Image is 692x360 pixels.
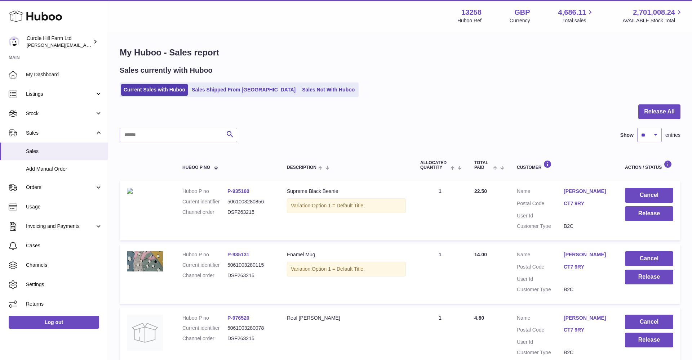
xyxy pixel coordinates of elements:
[26,166,102,172] span: Add Manual Order
[26,130,95,136] span: Sales
[127,251,163,271] img: IMG_9870.heic
[121,84,188,96] a: Current Sales with Huboo
[26,301,102,307] span: Returns
[564,188,611,195] a: [PERSON_NAME]
[564,223,611,230] dd: B2C
[182,165,210,170] span: Huboo P no
[182,335,227,342] dt: Channel order
[287,315,406,321] div: Real [PERSON_NAME]
[514,8,530,17] strong: GBP
[26,184,95,191] span: Orders
[227,262,272,269] dd: 5061003280115
[517,327,564,335] dt: Postal Code
[227,325,272,332] dd: 5061003280078
[182,198,227,205] dt: Current identifier
[564,251,611,258] a: [PERSON_NAME]
[625,333,673,347] button: Release
[182,209,227,216] dt: Channel order
[633,8,675,17] span: 2,701,008.24
[26,91,95,98] span: Listings
[517,339,564,346] dt: User Id
[564,286,611,293] dd: B2C
[26,203,102,210] span: Usage
[625,188,673,203] button: Cancel
[227,252,249,257] a: P-935131
[287,251,406,258] div: Enamel Mug
[622,8,683,24] a: 2,701,008.24 AVAILABLE Stock Total
[120,47,680,58] h1: My Huboo - Sales report
[625,270,673,284] button: Release
[665,132,680,139] span: entries
[517,264,564,272] dt: Postal Code
[413,181,467,240] td: 1
[227,335,272,342] dd: DSF263215
[517,286,564,293] dt: Customer Type
[26,71,102,78] span: My Dashboard
[474,188,487,194] span: 22.50
[227,209,272,216] dd: DSF263215
[182,251,227,258] dt: Huboo P no
[457,17,482,24] div: Huboo Ref
[182,262,227,269] dt: Current identifier
[9,36,19,47] img: miranda@diddlysquatfarmshop.com
[227,198,272,205] dd: 5061003280856
[189,84,298,96] a: Sales Shipped From [GEOGRAPHIC_DATA]
[558,8,586,17] span: 4,686.11
[625,160,673,170] div: Action / Status
[182,325,227,332] dt: Current identifier
[26,281,102,288] span: Settings
[620,132,634,139] label: Show
[227,315,249,321] a: P-976520
[517,315,564,323] dt: Name
[638,104,680,119] button: Release All
[182,188,227,195] dt: Huboo P no
[517,200,564,209] dt: Postal Code
[622,17,683,24] span: AVAILABLE Stock Total
[312,266,365,272] span: Option 1 = Default Title;
[517,160,611,170] div: Customer
[474,161,491,170] span: Total paid
[127,315,163,351] img: no-photo.jpg
[227,272,272,279] dd: DSF263215
[287,165,316,170] span: Description
[127,188,133,194] img: EOB_7253EOB.jpg
[564,349,611,356] dd: B2C
[517,251,564,260] dt: Name
[564,327,611,333] a: CT7 9RY
[120,66,213,75] h2: Sales currently with Huboo
[287,198,406,213] div: Variation:
[312,203,365,208] span: Option 1 = Default Title;
[27,42,145,48] span: [PERSON_NAME][EMAIL_ADDRESS][DOMAIN_NAME]
[26,262,102,269] span: Channels
[461,8,482,17] strong: 13258
[9,316,99,329] a: Log out
[558,8,595,24] a: 4,686.11 Total sales
[26,242,102,249] span: Cases
[300,84,357,96] a: Sales Not With Huboo
[26,223,95,230] span: Invoicing and Payments
[182,272,227,279] dt: Channel order
[564,315,611,321] a: [PERSON_NAME]
[562,17,594,24] span: Total sales
[420,161,449,170] span: ALLOCATED Quantity
[517,349,564,356] dt: Customer Type
[510,17,530,24] div: Currency
[26,148,102,155] span: Sales
[413,244,467,304] td: 1
[625,315,673,329] button: Cancel
[517,212,564,219] dt: User Id
[474,252,487,257] span: 14.00
[27,35,92,49] div: Curdle Hill Farm Ltd
[517,223,564,230] dt: Customer Type
[625,251,673,266] button: Cancel
[287,262,406,276] div: Variation:
[564,200,611,207] a: CT7 9RY
[182,315,227,321] dt: Huboo P no
[625,206,673,221] button: Release
[474,315,484,321] span: 4.80
[26,110,95,117] span: Stock
[517,276,564,283] dt: User Id
[564,264,611,270] a: CT7 9RY
[227,188,249,194] a: P-935160
[517,188,564,197] dt: Name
